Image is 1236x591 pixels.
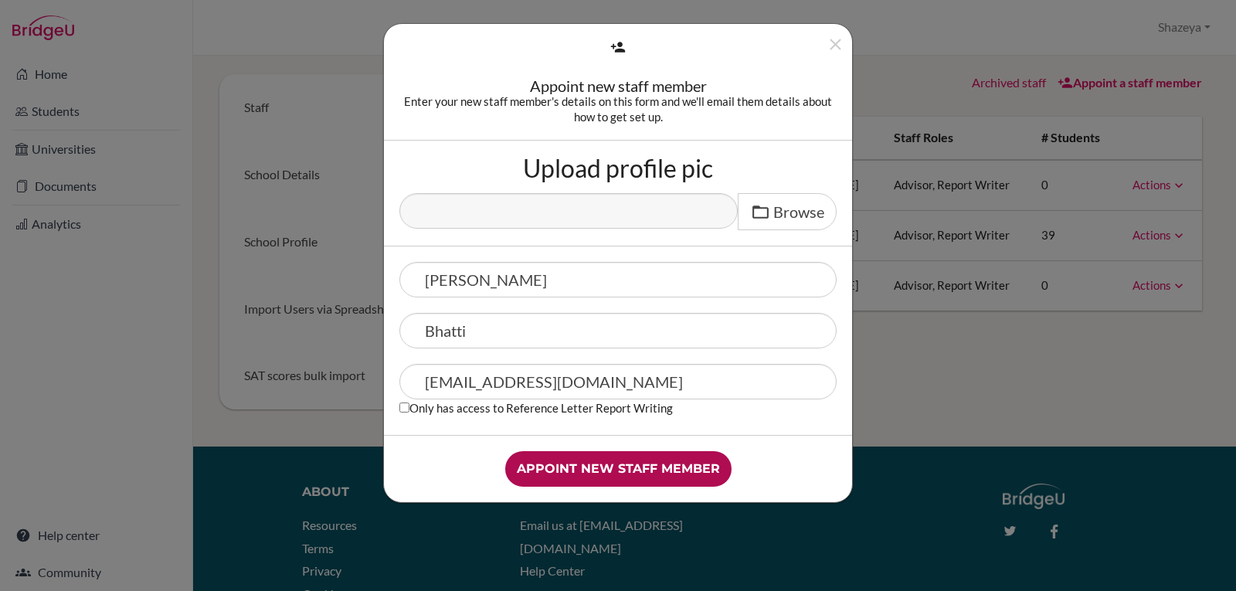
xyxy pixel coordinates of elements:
label: Upload profile pic [523,156,713,181]
input: Email [399,364,837,399]
label: Only has access to Reference Letter Report Writing [399,399,673,416]
input: First name [399,262,837,297]
input: Appoint new staff member [505,451,732,487]
div: Appoint new staff member [399,78,837,93]
div: Enter your new staff member's details on this form and we'll email them details about how to get ... [399,93,837,124]
input: Only has access to Reference Letter Report Writing [399,402,409,413]
input: Last name [399,313,837,348]
span: Browse [773,202,824,221]
button: Close [826,35,845,60]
